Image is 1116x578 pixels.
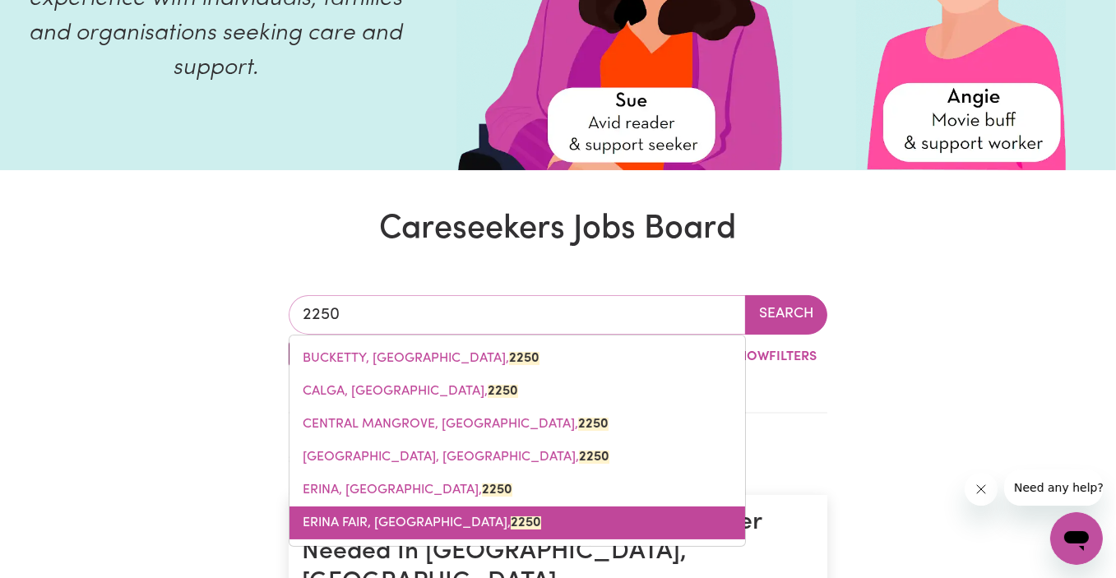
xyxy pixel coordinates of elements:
span: [GEOGRAPHIC_DATA], [GEOGRAPHIC_DATA], [303,451,609,464]
a: CALGA, New South Wales, 2250 [289,375,745,408]
span: ERINA, [GEOGRAPHIC_DATA], [303,483,512,497]
a: EAST GOSFORD, New South Wales, 2250 [289,441,745,474]
mark: 2250 [511,516,541,529]
a: BUCKETTY, New South Wales, 2250 [289,342,745,375]
button: ShowFilters [700,341,827,372]
mark: 2250 [579,451,609,464]
span: BUCKETTY, [GEOGRAPHIC_DATA], [303,352,539,365]
span: CALGA, [GEOGRAPHIC_DATA], [303,385,518,398]
span: Show [730,350,769,363]
iframe: Message from company [1004,469,1103,506]
span: Need any help? [10,12,100,25]
input: Enter a suburb or postcode [289,295,746,335]
iframe: Button to launch messaging window [1050,512,1103,565]
mark: 2250 [509,352,539,365]
iframe: Close message [965,473,998,506]
span: ERINA FAIR, [GEOGRAPHIC_DATA], [303,516,541,529]
a: CENTRAL MANGROVE, New South Wales, 2250 [289,408,745,441]
button: Search [745,295,827,335]
mark: 2250 [482,483,512,497]
span: CENTRAL MANGROVE, [GEOGRAPHIC_DATA], [303,418,609,431]
mark: 2250 [578,418,609,431]
a: ERINA, New South Wales, 2250 [289,474,745,506]
a: ERINA FAIR, New South Wales, 2250 [289,506,745,539]
mark: 2250 [488,385,518,398]
div: menu-options [289,335,746,547]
